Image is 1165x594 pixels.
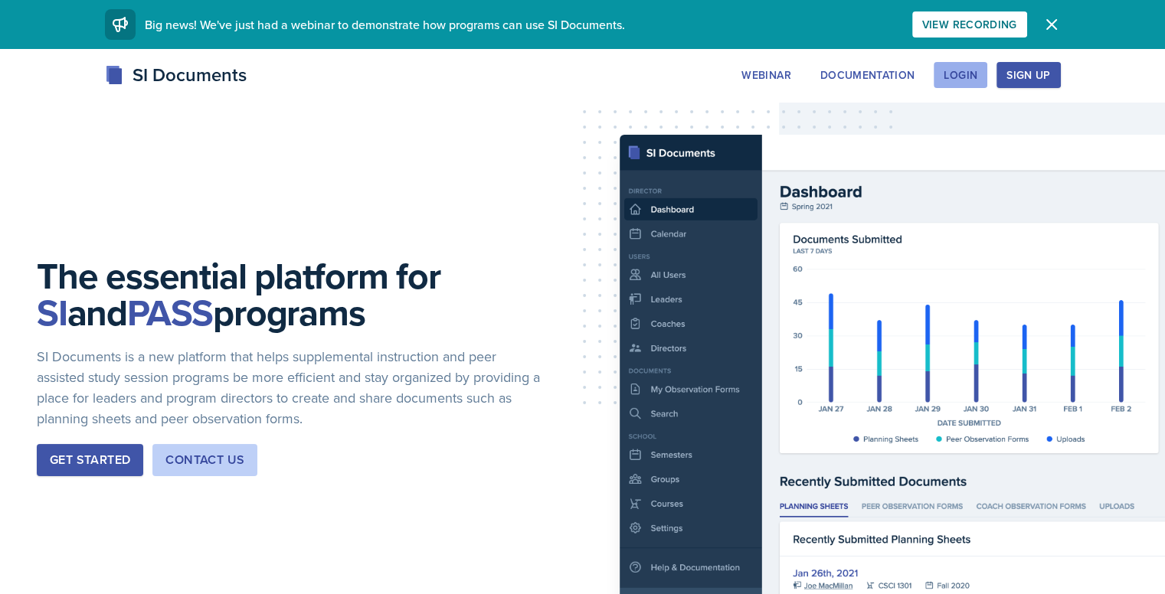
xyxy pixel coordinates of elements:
div: Webinar [741,69,790,81]
div: View Recording [922,18,1017,31]
div: SI Documents [105,61,247,89]
div: Documentation [820,69,915,81]
div: Get Started [50,451,130,469]
span: Big news! We've just had a webinar to demonstrate how programs can use SI Documents. [145,16,625,33]
button: Documentation [810,62,925,88]
button: Contact Us [152,444,257,476]
button: Sign Up [996,62,1060,88]
button: Get Started [37,444,143,476]
div: Login [944,69,977,81]
div: Sign Up [1006,69,1050,81]
button: Webinar [731,62,800,88]
div: Contact Us [165,451,244,469]
button: View Recording [912,11,1027,38]
button: Login [934,62,987,88]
